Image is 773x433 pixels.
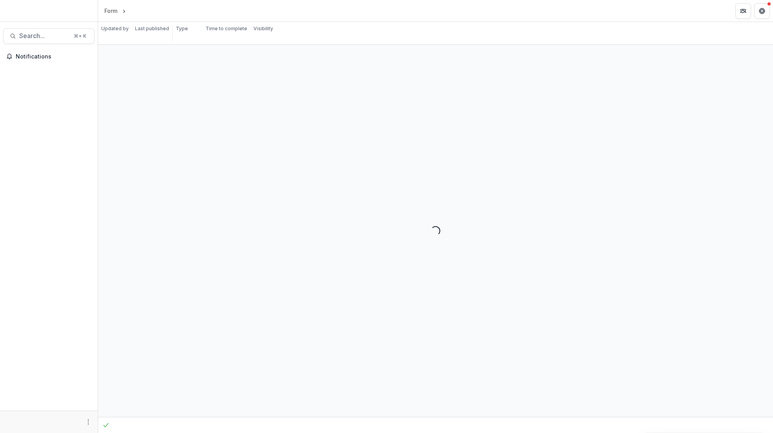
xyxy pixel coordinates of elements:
[135,25,169,32] p: Last published
[16,53,91,60] span: Notifications
[3,50,95,63] button: Notifications
[19,32,69,40] span: Search...
[104,7,117,15] div: Form
[206,25,247,32] p: Time to complete
[84,417,93,427] button: More
[3,28,95,44] button: Search...
[101,25,129,32] p: Updated by
[735,3,751,19] button: Partners
[72,32,88,40] div: ⌘ + K
[176,25,188,32] p: Type
[253,25,273,32] p: Visibility
[754,3,770,19] button: Get Help
[101,5,161,16] nav: breadcrumb
[101,5,120,16] a: Form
